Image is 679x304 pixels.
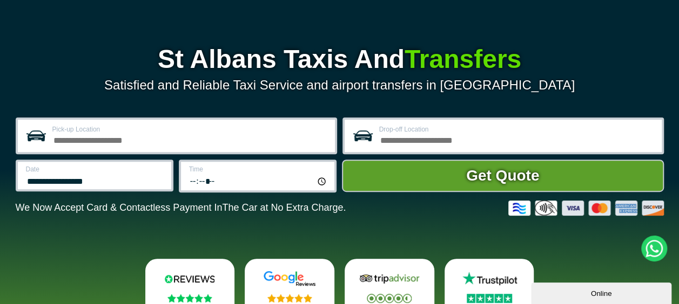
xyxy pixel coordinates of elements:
img: Stars [467,294,512,303]
img: Stars [267,294,312,302]
label: Time [189,166,328,172]
img: Stars [367,294,412,303]
p: Satisfied and Reliable Taxi Service and airport transfers in [GEOGRAPHIC_DATA] [16,78,664,93]
img: Tripadvisor [357,271,422,287]
label: Pick-up Location [52,126,328,133]
img: Google [257,271,322,287]
img: Trustpilot [457,271,522,287]
span: Transfers [405,45,521,73]
label: Drop-off Location [379,126,655,133]
iframe: chat widget [531,280,674,304]
h1: St Albans Taxis And [16,46,664,72]
img: Stars [167,294,212,302]
button: Get Quote [342,160,664,192]
label: Date [26,166,165,172]
p: We Now Accept Card & Contactless Payment In [16,202,346,213]
img: Credit And Debit Cards [508,201,664,216]
span: The Car at No Extra Charge. [222,202,346,213]
img: Reviews.io [157,271,222,287]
